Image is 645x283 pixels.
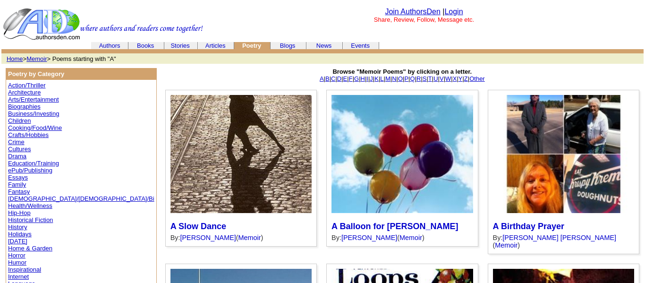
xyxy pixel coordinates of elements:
a: Stories [170,42,189,49]
a: N [392,75,396,82]
a: Hip-Hop [8,209,31,216]
a: Authors [99,42,120,49]
a: Crime [8,138,25,146]
a: Books [137,41,155,49]
img: header_logo2.gif [3,8,203,41]
a: Crafts/Hobbies [8,131,49,138]
img: cleardot.gif [91,45,92,46]
a: B [325,75,330,82]
a: Cultures [8,146,31,153]
a: K [374,75,379,82]
a: A [320,75,324,82]
b: Poetry by Category [8,70,64,77]
a: Drama [8,153,26,160]
a: [PERSON_NAME] [180,234,236,241]
a: Essays [8,174,28,181]
a: [PERSON_NAME] [341,234,397,241]
div: By: ( ) [170,234,312,241]
a: Z [464,75,468,82]
a: U [433,75,438,82]
a: [DATE] [8,238,27,245]
a: W [445,75,451,82]
a: Memoir [495,241,518,249]
a: J [370,75,373,82]
a: Join AuthorsDen [385,8,440,16]
a: G [354,75,359,82]
a: Articles [205,42,226,49]
div: By: ( ) [331,234,473,241]
a: S [423,75,427,82]
a: H [361,75,365,82]
a: M [385,75,390,82]
font: Share, Review, Follow, Message etc. [374,16,474,23]
a: A Balloon for [PERSON_NAME] [331,222,458,231]
img: cleardot.gif [342,45,343,46]
a: Education/Training [8,160,59,167]
img: cleardot.gif [270,45,271,46]
a: Architecture [8,89,41,96]
img: cleardot.gif [197,45,198,46]
a: E [343,75,348,82]
a: Other [469,75,485,82]
a: Inspirational [8,266,41,273]
div: By: ( ) [493,234,634,249]
a: Health/Wellness [8,202,52,209]
a: [PERSON_NAME] [PERSON_NAME] [502,234,616,241]
img: cleardot.gif [642,50,643,52]
a: Horror [8,252,25,259]
a: Q [410,75,415,82]
b: Poetry [242,42,261,49]
img: cleardot.gif [234,45,235,46]
a: Biographies [8,103,41,110]
font: | [442,8,463,16]
a: T [428,75,432,82]
img: cleardot.gif [92,45,93,46]
a: Business/Investing [8,110,59,117]
a: D [337,75,341,82]
a: History [8,223,27,231]
a: X [453,75,457,82]
a: R [416,75,421,82]
a: Memoir [238,234,261,241]
a: Events [351,42,370,49]
a: Children [8,117,31,124]
a: Arts/Entertainment [8,96,59,103]
a: Action/Thriller [8,82,45,89]
a: C [331,75,335,82]
a: A Slow Dance [170,222,226,231]
a: V [440,75,444,82]
a: O [398,75,403,82]
a: A Birthday Prayer [493,222,564,231]
font: Books [137,42,154,49]
b: Browse "Memoir Poems" by clicking on a letter. [332,68,472,75]
a: ePub/Publishing [8,167,52,174]
a: News [316,42,332,49]
a: Holidays [8,231,32,238]
font: | | | | | | | | | | | | | | | | | | | | | | | | | | [320,68,485,82]
a: Fantasy [8,188,30,195]
a: Historical Fiction [8,216,53,223]
a: Memoir [26,55,47,62]
a: P [404,75,408,82]
font: > > Poems starting with "A" [7,55,116,62]
a: F [349,75,353,82]
a: Blogs [280,42,296,49]
a: Home & Garden [8,245,52,252]
a: Home [7,55,23,62]
a: Family [8,181,26,188]
img: cleardot.gif [306,45,307,46]
a: Cooking/Food/Wine [8,124,62,131]
a: [DEMOGRAPHIC_DATA]/[DEMOGRAPHIC_DATA]/Bi [8,195,154,202]
a: Humor [8,259,26,266]
a: Internet [8,273,29,280]
a: Login [444,8,463,16]
a: Memoir [399,234,422,241]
